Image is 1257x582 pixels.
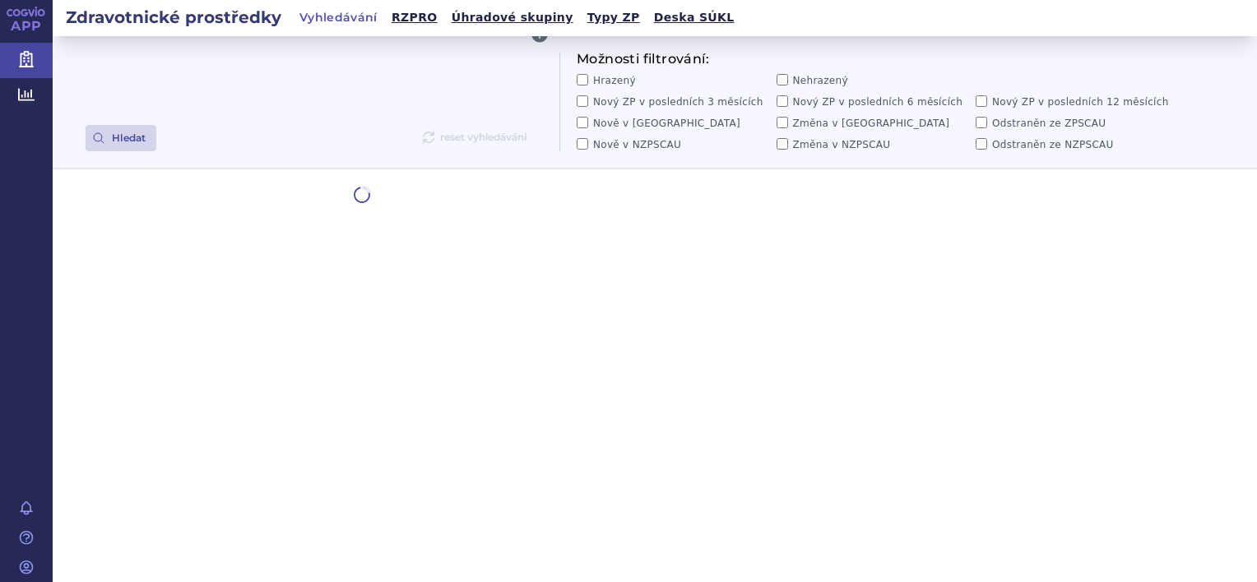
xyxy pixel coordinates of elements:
button: Hledat [86,125,156,151]
a: Vyhledávání [295,7,383,30]
input: Hrazený [577,74,588,85]
a: RZPRO [387,7,443,29]
input: Nehrazený [777,74,788,85]
label: Nově v NZPSCAU [577,138,770,151]
h3: Možnosti filtrování: [577,53,1169,66]
label: Hrazený [577,74,770,87]
label: Nový ZP v posledních 6 měsících [777,95,970,109]
label: Nový ZP v posledních 3 měsících [577,95,770,109]
label: Změna v NZPSCAU [777,138,970,151]
input: Nově v [GEOGRAPHIC_DATA] [577,117,588,128]
input: Nový ZP v posledních 6 měsících [777,95,788,107]
input: Nově v NZPSCAU [577,138,588,150]
label: Odstraněn ze ZPSCAU [976,117,1169,130]
a: Typy ZP [582,7,645,29]
input: Změna v NZPSCAU [777,138,788,150]
input: Nový ZP v posledních 3 měsících [577,95,588,107]
label: Nově v [GEOGRAPHIC_DATA] [577,117,770,130]
label: Nehrazený [777,74,970,87]
a: Deska SÚKL [649,7,740,29]
input: Odstraněn ze NZPSCAU [976,138,987,150]
h2: Zdravotnické prostředky [53,6,295,29]
input: Odstraněn ze ZPSCAU [976,117,987,128]
a: Úhradové skupiny [447,7,578,29]
label: Nový ZP v posledních 12 měsících [976,95,1169,109]
label: Změna v [GEOGRAPHIC_DATA] [777,117,970,130]
input: Nový ZP v posledních 12 měsících [976,95,987,107]
input: Změna v [GEOGRAPHIC_DATA] [777,117,788,128]
label: Odstraněn ze NZPSCAU [976,138,1169,151]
